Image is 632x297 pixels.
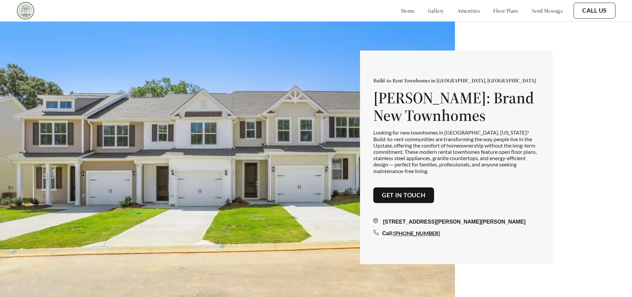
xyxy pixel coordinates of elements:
[401,7,415,14] a: home
[373,187,434,203] button: Get in touch
[382,231,394,237] span: Call:
[574,3,615,19] button: Call Us
[373,77,539,84] p: Build-to-Rent Townhomes in [GEOGRAPHIC_DATA], [GEOGRAPHIC_DATA]
[382,192,426,199] a: Get in touch
[493,7,518,14] a: floor plans
[532,7,563,14] a: send message
[582,7,607,14] a: Call Us
[373,218,539,226] div: [STREET_ADDRESS][PERSON_NAME][PERSON_NAME]
[373,89,539,124] h1: [PERSON_NAME]: Brand New Townhomes
[17,2,35,20] img: Company logo
[394,230,440,237] a: [PHONE_NUMBER]
[428,7,444,14] a: gallery
[373,130,539,174] p: Looking for new townhomes in [GEOGRAPHIC_DATA], [US_STATE]? Build-to-rent communities are transfo...
[457,7,480,14] a: amenities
